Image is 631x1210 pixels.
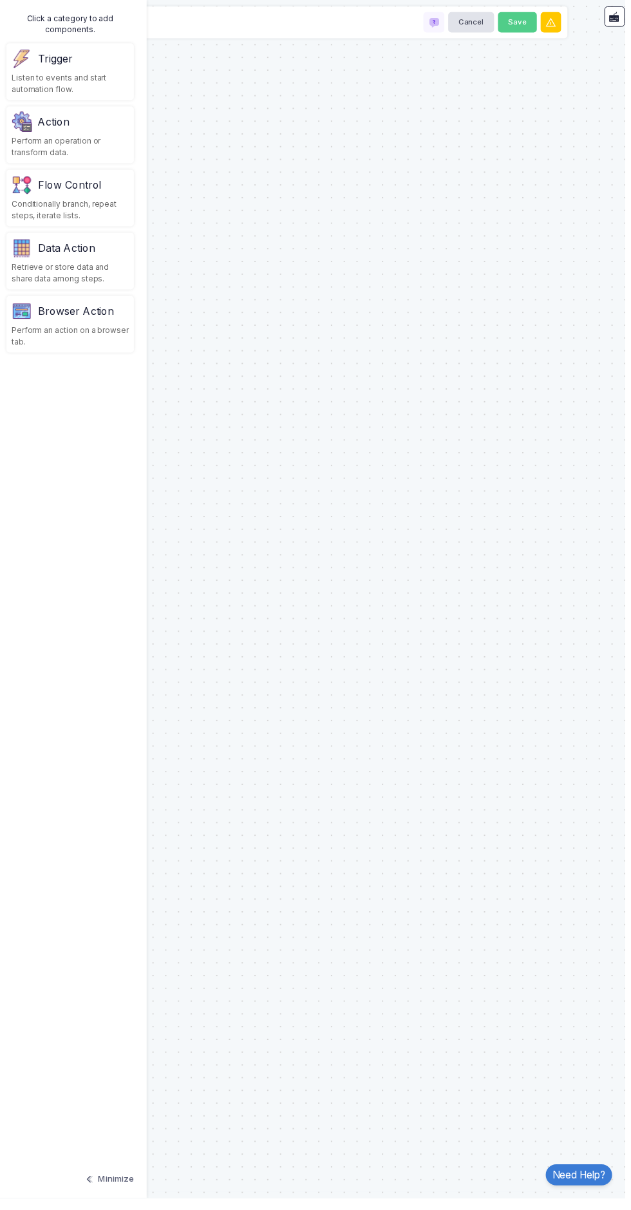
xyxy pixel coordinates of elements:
div: Retrieve or store data and share data among steps. [12,264,130,287]
img: trigger.png [12,49,32,70]
div: Perform an operation or transform data. [12,137,130,160]
div: Action [39,115,70,131]
div: Conditionally branch, repeat steps, iterate lists. [12,200,130,223]
img: category-v1.png [12,304,32,325]
div: Perform an action on a browser tab. [12,328,130,351]
img: flow-v1.png [12,176,32,197]
img: settings.png [12,113,32,133]
a: Need Help? [551,1176,618,1197]
button: Cancel [453,12,499,33]
div: Data Action [39,243,96,258]
div: Click a category to add components. [6,13,135,36]
button: Warnings [546,12,567,33]
button: Save [503,12,542,33]
div: Trigger [39,52,73,67]
div: Flow Control [39,179,102,194]
div: Listen to events and start automation flow. [12,73,130,96]
div: Browser Action [39,307,115,322]
img: category.png [12,240,32,261]
button: Minimize [85,1178,135,1204]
